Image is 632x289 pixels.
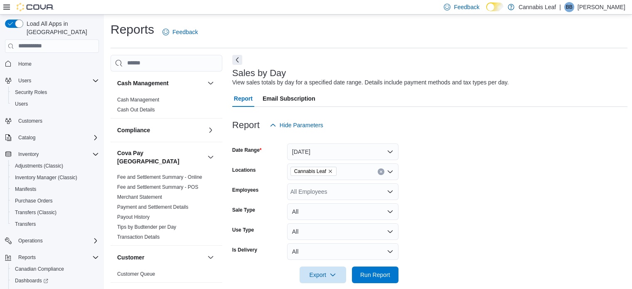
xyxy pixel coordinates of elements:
span: Users [15,101,28,107]
a: Canadian Compliance [12,264,67,274]
span: Manifests [12,184,99,194]
p: [PERSON_NAME] [578,2,625,12]
span: Feedback [172,28,198,36]
span: Run Report [360,271,390,279]
span: Transfers [15,221,36,227]
button: All [287,203,398,220]
span: Operations [15,236,99,246]
span: Adjustments (Classic) [12,161,99,171]
span: Inventory Manager (Classic) [15,174,77,181]
span: Fee and Settlement Summary - Online [117,174,202,180]
a: Transfers (Classic) [12,207,60,217]
button: Compliance [117,126,204,134]
button: Compliance [206,125,216,135]
span: Reports [15,252,99,262]
span: Transfers (Classic) [15,209,57,216]
span: Transfers (Classic) [12,207,99,217]
span: Purchase Orders [15,198,53,204]
a: Transfers [12,219,39,229]
a: Feedback [159,24,201,40]
button: Next [232,55,242,65]
span: Canadian Compliance [12,264,99,274]
h3: Sales by Day [232,68,286,78]
h3: Compliance [117,126,150,134]
a: Dashboards [8,275,102,287]
h1: Reports [111,21,154,38]
a: Inventory Manager (Classic) [12,173,81,183]
div: View sales totals by day for a specified date range. Details include payment methods and tax type... [232,78,509,87]
button: Inventory Manager (Classic) [8,172,102,183]
a: Manifests [12,184,39,194]
span: Canadian Compliance [15,266,64,272]
h3: Cash Management [117,79,169,87]
button: Inventory [2,148,102,160]
span: Export [305,267,341,283]
label: Employees [232,187,258,193]
a: Adjustments (Classic) [12,161,66,171]
button: Open list of options [387,168,393,175]
span: Transfers [12,219,99,229]
span: Home [15,59,99,69]
span: Payout History [117,214,150,220]
span: Hide Parameters [280,121,323,129]
button: Hide Parameters [266,117,327,133]
span: Catalog [15,133,99,143]
span: Cash Management [117,96,159,103]
a: Fee and Settlement Summary - POS [117,184,198,190]
span: Customer Queue [117,271,155,277]
span: Load All Apps in [GEOGRAPHIC_DATA] [23,20,99,36]
a: Home [15,59,35,69]
button: Users [15,76,34,86]
button: Home [2,58,102,70]
span: Payment and Settlement Details [117,204,188,210]
span: Inventory [15,149,99,159]
button: Transfers (Classic) [8,207,102,218]
span: Dashboards [15,277,48,284]
button: Operations [15,236,46,246]
h3: Customer [117,253,144,262]
span: Users [12,99,99,109]
button: Cash Management [206,78,216,88]
span: Customers [18,118,42,124]
button: Transfers [8,218,102,230]
span: Email Subscription [263,90,315,107]
button: Users [2,75,102,86]
button: Cova Pay [GEOGRAPHIC_DATA] [117,149,204,165]
button: Catalog [15,133,39,143]
label: Locations [232,167,256,173]
a: Security Roles [12,87,50,97]
div: Cova Pay [GEOGRAPHIC_DATA] [111,172,222,245]
span: Home [18,61,32,67]
a: Cash Management [117,97,159,103]
a: Cash Out Details [117,107,155,113]
span: Adjustments (Classic) [15,163,63,169]
button: Customer [117,253,204,262]
button: All [287,243,398,260]
span: Cannabis Leaf [294,167,326,175]
a: Tips by Budtender per Day [117,224,176,230]
button: Manifests [8,183,102,195]
button: Open list of options [387,188,393,195]
span: Customers [15,116,99,126]
label: Use Type [232,227,254,233]
button: Reports [2,252,102,263]
button: Operations [2,235,102,247]
span: Cannabis Leaf [290,167,337,176]
a: Dashboards [12,276,52,286]
span: Catalog [18,134,35,141]
span: Manifests [15,186,36,193]
button: Clear input [378,168,384,175]
div: Customer [111,269,222,282]
span: Security Roles [12,87,99,97]
span: BB [566,2,573,12]
p: | [559,2,561,12]
button: Run Report [352,267,398,283]
label: Date Range [232,147,262,153]
span: Users [18,77,31,84]
input: Dark Mode [486,2,504,11]
button: Inventory [15,149,42,159]
button: Security Roles [8,86,102,98]
button: Customer [206,252,216,262]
